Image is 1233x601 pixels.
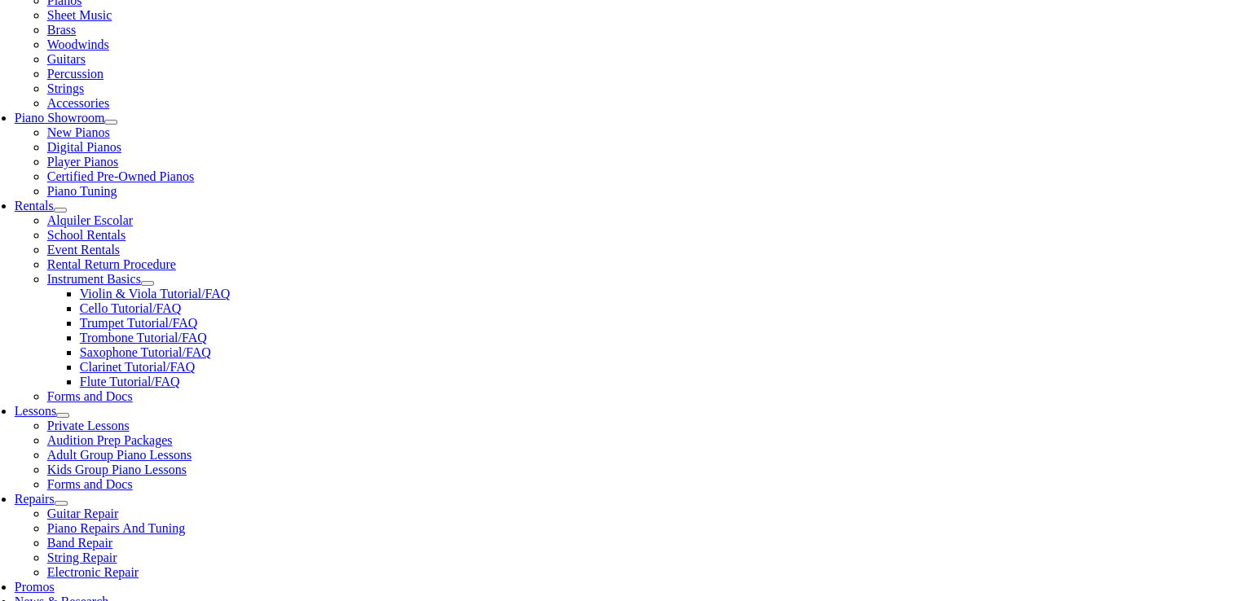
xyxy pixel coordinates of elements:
a: Forms and Docs [47,389,133,403]
a: Cello Tutorial/FAQ [80,301,182,315]
a: Trombone Tutorial/FAQ [80,331,207,344]
a: Audition Prep Packages [47,433,173,447]
a: String Repair [47,551,117,564]
a: Repairs [15,492,55,506]
button: Open submenu of Lessons [56,413,69,418]
a: Digital Pianos [47,140,121,154]
a: Event Rentals [47,243,120,257]
a: Percussion [47,67,103,81]
a: School Rentals [47,228,126,242]
button: Open submenu of Repairs [55,501,68,506]
a: Certified Pre-Owned Pianos [47,169,194,183]
a: Piano Repairs And Tuning [47,521,185,535]
a: Player Pianos [47,155,119,169]
a: Strings [47,81,84,95]
a: Private Lessons [47,419,130,432]
button: Open submenu of Instrument Basics [141,281,154,286]
a: Sheet Music [47,8,112,22]
a: Flute Tutorial/FAQ [80,375,180,388]
a: Lessons [15,404,57,418]
a: Rental Return Procedure [47,257,176,271]
a: Guitar Repair [47,507,119,520]
a: Kids Group Piano Lessons [47,463,187,476]
a: Forms and Docs [47,477,133,491]
a: Saxophone Tutorial/FAQ [80,345,211,359]
a: Woodwinds [47,37,109,51]
a: New Pianos [47,125,110,139]
a: Guitars [47,52,86,66]
a: Instrument Basics [47,272,141,286]
a: Adult Group Piano Lessons [47,448,192,462]
a: Alquiler Escolar [47,213,133,227]
a: Band Repair [47,536,112,550]
a: Electronic Repair [47,565,139,579]
button: Open submenu of Piano Showroom [104,120,117,125]
button: Open submenu of Rentals [54,208,67,213]
a: Violin & Viola Tutorial/FAQ [80,287,231,300]
a: Piano Tuning [47,184,117,198]
a: Piano Showroom [15,111,105,125]
a: Clarinet Tutorial/FAQ [80,360,196,374]
a: Trumpet Tutorial/FAQ [80,316,197,330]
a: Accessories [47,96,109,110]
a: Promos [15,580,55,594]
a: Rentals [15,199,54,213]
a: Brass [47,23,77,37]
